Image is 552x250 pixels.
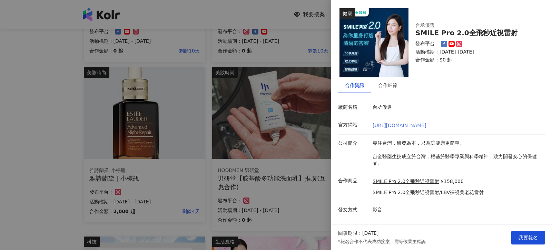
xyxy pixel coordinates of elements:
[345,81,364,89] div: 合作資訊
[373,140,542,167] p: 專注台灣，研發為本，只為讓健康更簡單。 台全醫藥生技成立於台灣，根基於醫學專業與科學精神，致力開發安心的保健品。
[415,29,537,37] div: SMILE Pro 2.0全飛秒近視雷射
[378,81,397,89] div: 合作細節
[338,230,378,237] p: 回覆期限：[DATE]
[511,231,545,244] button: 我要報名
[338,122,369,128] p: 官方網站
[338,239,426,245] p: *報名合作不代表成功接案，需等候業主確認
[338,177,369,184] p: 合作商品
[373,123,426,128] a: [URL][DOMAIN_NAME]
[339,8,355,19] div: 健康
[373,178,439,185] a: SMILE Pro 2.0全飛秒近視雷射
[338,104,369,111] p: 廠商名稱
[339,8,408,77] img: SMILE Pro 2.0全飛秒近視雷射
[519,235,538,240] span: 我要報名
[338,206,369,213] p: 發文方式
[373,104,542,111] p: 台丞優選
[415,57,537,64] p: 合作金額： $0 起
[373,206,542,213] p: 影音
[415,49,537,56] p: 活動檔期：[DATE]-[DATE]
[373,189,484,196] p: SMILE Pro 2.0全飛秒近視雷射/LBV裸視美老花雷射
[441,178,464,185] p: $158,000
[415,40,440,47] p: 發布平台：
[415,22,537,29] div: 台丞優選
[338,140,369,147] p: 公司簡介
